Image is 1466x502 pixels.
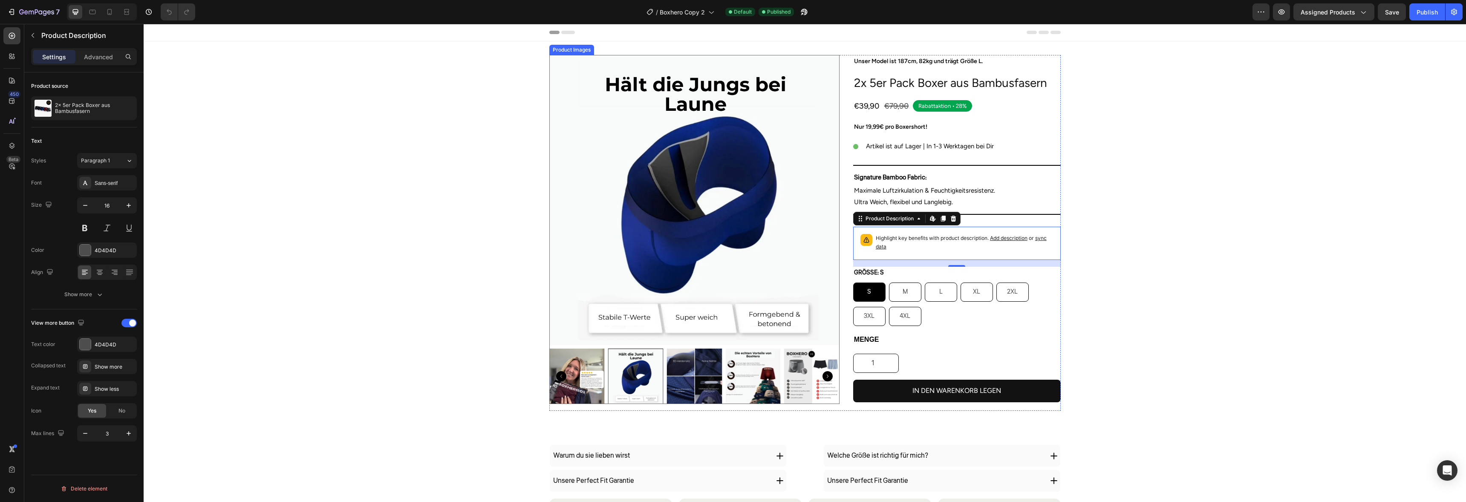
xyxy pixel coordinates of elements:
[31,317,86,329] div: View more button
[759,264,764,272] span: M
[64,290,104,299] div: Show more
[720,191,772,199] div: Product Description
[846,211,884,217] span: Add description
[407,22,449,30] div: Product Images
[31,82,68,90] div: Product source
[684,426,785,438] p: Welche Größe ist richtig für mich?
[144,24,1466,502] iframe: Design area
[660,8,705,17] span: Boxhero Copy 2
[679,347,689,358] button: Carousel Next Arrow
[722,117,850,128] p: Artikel ist auf Lager | In 1-3 Werktagen bei Dir
[161,3,195,20] div: Undo/Redo
[31,384,60,392] div: Expand text
[410,451,491,463] p: Unsere Perfect Fit Garantie
[42,52,66,61] p: Settings
[41,30,133,40] p: Product Description
[56,7,60,17] p: 7
[767,8,791,16] span: Published
[81,157,110,164] span: Paragraph 1
[95,247,135,254] div: 4D4D4D
[710,330,755,349] input: quantity
[710,356,917,378] button: In den Warenkorb legen
[724,264,727,272] span: S
[684,451,765,463] p: Unsere Perfect Fit Garantie
[732,210,910,227] p: Highlight key benefits with product description.
[720,288,731,297] span: 3XL
[769,361,857,373] div: In den Warenkorb legen
[1437,460,1457,481] div: Open Intercom Messenger
[710,98,916,108] p: Nur 19,99€ pro Boxershort!
[710,97,917,109] div: Rich Text Editor. Editing area: main
[756,288,767,297] span: 4XL
[8,91,20,98] div: 450
[863,264,874,272] span: 2XL
[31,157,46,164] div: Styles
[656,8,658,17] span: /
[84,52,113,61] p: Advanced
[413,347,423,358] button: Carousel Back Arrow
[1378,3,1406,20] button: Save
[95,341,135,349] div: 4D4D4D
[710,31,917,43] div: Rich Text Editor. Editing area: main
[31,246,44,254] div: Color
[1409,3,1445,20] button: Publish
[775,79,823,85] p: Rabattaktion • 28%
[31,199,54,211] div: Size
[31,137,42,145] div: Text
[77,153,137,168] button: Paragraph 1
[740,75,766,90] div: €79,90
[796,264,799,272] span: L
[31,179,42,187] div: Font
[710,50,917,67] h2: 2x 5er Pack Boxer aus Bambusfasern
[710,75,736,90] div: €39,90
[35,100,52,117] img: product feature img
[31,407,41,415] div: Icon
[1385,9,1399,16] span: Save
[95,363,135,371] div: Show more
[710,149,783,158] strong: Signature Bamboo Fabric:
[1301,8,1355,17] span: Assigned Products
[31,362,66,369] div: Collapsed text
[410,426,486,438] p: Warum du sie lieben wirst
[88,407,96,415] span: Yes
[710,120,715,125] img: gempages_584847272076902981-3a04116e-08c5-46c6-a4e5-2fb09d70c36a.svg
[118,407,125,415] span: No
[95,385,135,393] div: Show less
[1293,3,1374,20] button: Assigned Products
[710,310,916,322] p: MENGE
[61,484,107,494] div: Delete element
[31,287,137,302] button: Show more
[31,340,55,348] div: Text color
[31,482,137,496] button: Delete element
[734,8,752,16] span: Default
[829,264,837,272] span: XL
[710,32,916,43] p: Unser Model ist 187cm, 82kg und trägt Größe L.
[710,161,916,173] p: Maximale Luftzirkulation & Feuchtigkeitsresistenz.
[55,102,133,114] p: 2x 5er Pack Boxer aus Bambusfasern
[95,179,135,187] div: Sans-serif
[31,267,55,278] div: Align
[710,243,741,255] legend: Grösse: S
[1417,8,1438,17] div: Publish
[3,3,63,20] button: 7
[710,173,916,184] p: Ultra Weich, flexibel und Langlebig.
[31,428,66,439] div: Max lines
[6,156,20,163] div: Beta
